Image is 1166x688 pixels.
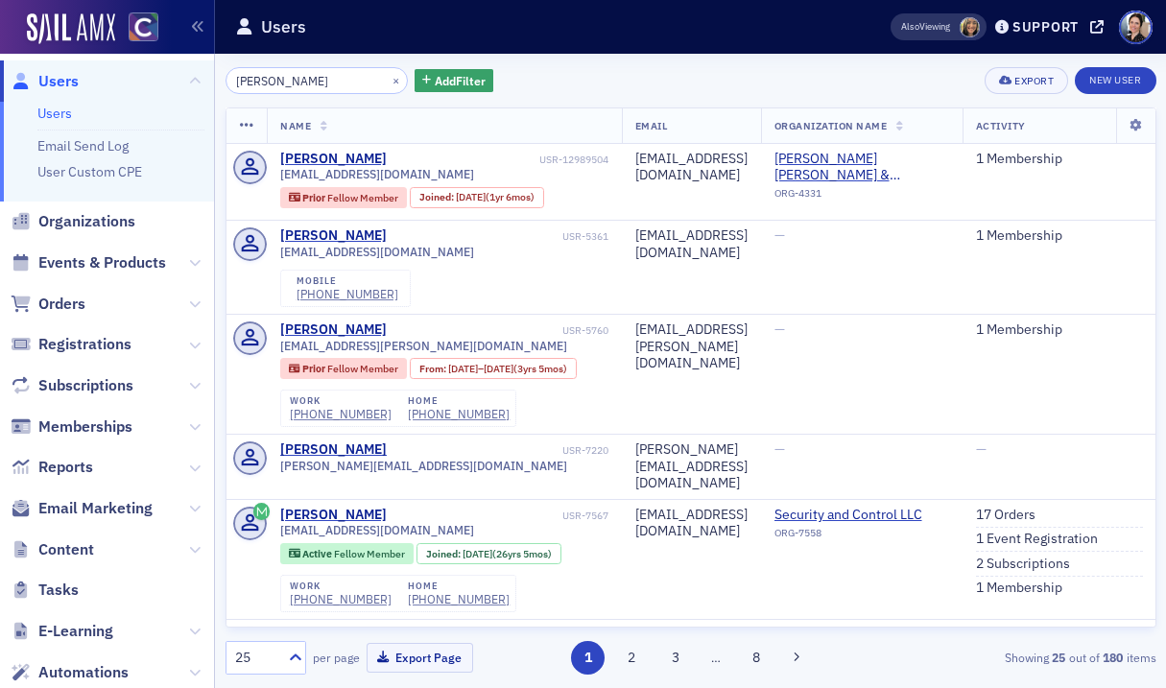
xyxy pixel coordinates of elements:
[1100,649,1127,666] strong: 180
[635,151,748,184] div: [EMAIL_ADDRESS][DOMAIN_NAME]
[985,67,1068,94] button: Export
[11,294,85,315] a: Orders
[11,252,166,273] a: Events & Products
[410,187,543,208] div: Joined: 2024-02-22 00:00:00
[901,20,919,33] div: Also
[38,498,153,519] span: Email Marketing
[38,662,129,683] span: Automations
[391,230,608,243] div: USR-5361
[11,334,131,355] a: Registrations
[280,339,567,353] span: [EMAIL_ADDRESS][PERSON_NAME][DOMAIN_NAME]
[280,167,474,181] span: [EMAIL_ADDRESS][DOMAIN_NAME]
[297,275,398,287] div: mobile
[27,13,115,44] img: SailAMX
[280,543,414,564] div: Active: Active: Fellow Member
[290,395,392,407] div: work
[463,548,552,560] div: (26yrs 5mos)
[635,227,748,261] div: [EMAIL_ADDRESS][DOMAIN_NAME]
[11,580,79,601] a: Tasks
[408,581,510,592] div: home
[388,71,405,88] button: ×
[313,649,360,666] label: per page
[11,211,135,232] a: Organizations
[774,626,785,643] span: —
[456,191,535,203] div: (1yr 6mos)
[280,507,387,524] div: [PERSON_NAME]
[976,507,1035,524] a: 17 Orders
[774,440,785,458] span: —
[290,407,392,421] a: [PHONE_NUMBER]
[38,294,85,315] span: Orders
[280,119,311,132] span: Name
[1049,649,1069,666] strong: 25
[37,163,142,180] a: User Custom CPE
[11,621,113,642] a: E-Learning
[408,395,510,407] div: home
[297,287,398,301] div: [PHONE_NUMBER]
[280,441,387,459] a: [PERSON_NAME]
[290,592,392,606] a: [PHONE_NUMBER]
[739,641,773,675] button: 8
[635,321,748,372] div: [EMAIL_ADDRESS][PERSON_NAME][DOMAIN_NAME]
[38,539,94,560] span: Content
[774,527,949,546] div: ORG-7558
[37,137,129,154] a: Email Send Log
[11,539,94,560] a: Content
[289,191,398,203] a: Prior Fellow Member
[419,191,456,203] span: Joined :
[635,119,668,132] span: Email
[448,362,478,375] span: [DATE]
[38,71,79,92] span: Users
[280,151,387,168] a: [PERSON_NAME]
[976,580,1062,597] a: 1 Membership
[658,641,692,675] button: 3
[976,440,987,458] span: —
[635,441,748,492] div: [PERSON_NAME][EMAIL_ADDRESS][DOMAIN_NAME]
[280,459,567,473] span: [PERSON_NAME][EMAIL_ADDRESS][DOMAIN_NAME]
[280,187,407,208] div: Prior: Prior: Fellow Member
[391,324,608,337] div: USR-5760
[976,531,1098,548] a: 1 Event Registration
[391,154,608,166] div: USR-12989504
[38,211,135,232] span: Organizations
[11,71,79,92] a: Users
[635,507,748,540] div: [EMAIL_ADDRESS][DOMAIN_NAME]
[280,523,474,537] span: [EMAIL_ADDRESS][DOMAIN_NAME]
[1119,11,1153,44] span: Profile
[571,641,605,675] button: 1
[334,547,405,560] span: Fellow Member
[415,69,493,93] button: AddFilter
[1012,18,1079,36] div: Support
[774,187,949,206] div: ORG-4331
[302,547,334,560] span: Active
[391,510,608,522] div: USR-7567
[410,358,576,379] div: From: 2015-03-31 00:00:00
[38,621,113,642] span: E-Learning
[289,363,398,375] a: Prior Fellow Member
[901,20,950,34] span: Viewing
[976,227,1062,245] a: 1 Membership
[289,548,405,560] a: Active Fellow Member
[419,363,448,375] span: From :
[38,334,131,355] span: Registrations
[1075,67,1155,94] a: New User
[38,457,93,478] span: Reports
[226,67,409,94] input: Search…
[280,321,387,339] a: [PERSON_NAME]
[976,119,1026,132] span: Activity
[261,15,306,38] h1: Users
[435,72,486,89] span: Add Filter
[327,191,398,204] span: Fellow Member
[408,592,510,606] a: [PHONE_NUMBER]
[463,547,492,560] span: [DATE]
[484,362,513,375] span: [DATE]
[327,362,398,375] span: Fellow Member
[976,151,1062,168] a: 1 Membership
[280,227,387,245] div: [PERSON_NAME]
[774,119,888,132] span: Organization Name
